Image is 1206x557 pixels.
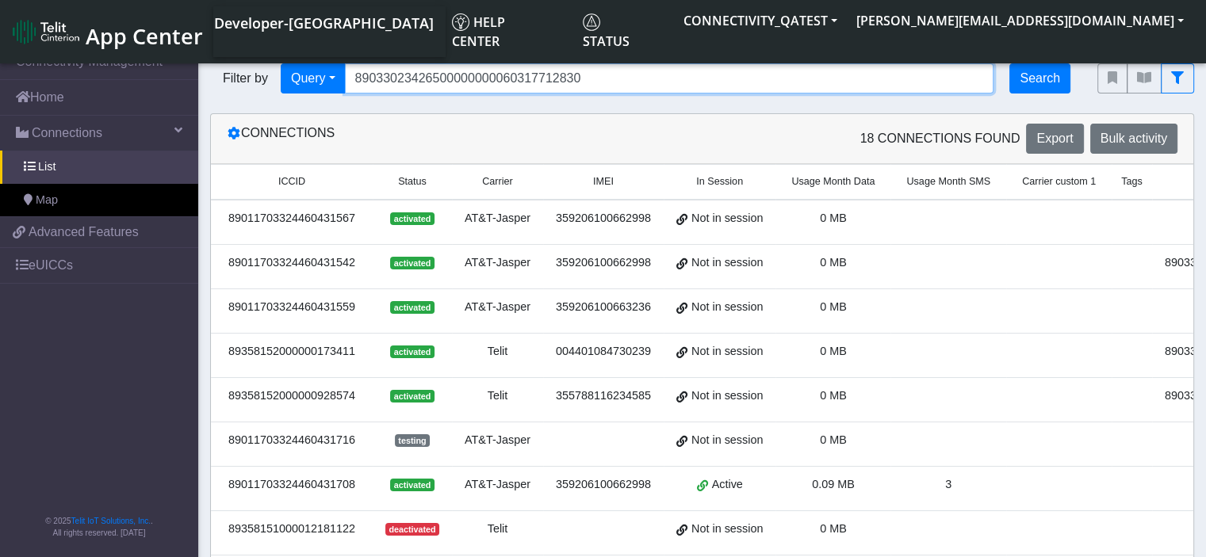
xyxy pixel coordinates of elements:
span: Carrier [482,174,512,189]
span: Usage Month Data [791,174,875,189]
span: Developer-[GEOGRAPHIC_DATA] [214,13,434,32]
span: Not in session [691,254,763,272]
button: CONNECTIVITY_QATEST [674,6,847,35]
a: Status [576,6,674,57]
span: activated [390,301,434,314]
span: 0 MB [820,256,847,269]
div: AT&T-Jasper [461,210,534,227]
span: activated [390,390,434,402]
div: 004401084730239 [553,343,654,361]
div: AT&T-Jasper [461,254,534,272]
span: activated [390,257,434,269]
span: deactivated [385,523,439,536]
span: Active [712,476,743,494]
div: 359206100662998 [553,210,654,227]
span: 0 MB [820,345,847,357]
span: activated [390,212,434,225]
span: Tags [1121,174,1143,189]
div: 89358152000000173411 [220,343,363,361]
span: Advanced Features [29,223,139,242]
div: 359206100663236 [553,299,654,316]
span: IMEI [593,174,614,189]
input: Search... [345,63,994,93]
div: 89011703324460431708 [220,476,363,494]
div: Telit [461,343,534,361]
span: Not in session [691,299,763,316]
span: 18 Connections found [860,129,1020,148]
span: 0 MB [820,212,847,224]
span: testing [395,434,430,447]
span: In Session [696,174,743,189]
span: Filter by [210,69,281,88]
span: 0 MB [820,389,847,402]
div: fitlers menu [1097,63,1194,93]
span: Map [36,192,58,209]
span: Not in session [691,521,763,538]
a: Your current platform instance [213,6,433,38]
img: knowledge.svg [452,13,469,31]
div: Telit [461,521,534,538]
span: Status [398,174,427,189]
span: 0 MB [820,522,847,535]
span: ICCID [278,174,305,189]
div: 89011703324460431567 [220,210,363,227]
span: Carrier custom 1 [1022,174,1096,189]
div: 359206100662998 [553,254,654,272]
div: 359206100662998 [553,476,654,494]
div: Connections [215,124,703,154]
button: Search [1009,63,1070,93]
span: 0 MB [820,300,847,313]
span: Status [583,13,630,50]
div: 3 [900,476,997,494]
div: 89011703324460431716 [220,432,363,449]
span: activated [390,479,434,491]
a: Telit IoT Solutions, Inc. [71,517,151,525]
span: Help center [452,13,505,50]
div: AT&T-Jasper [461,476,534,494]
span: Bulk activity [1101,132,1167,145]
span: Not in session [691,210,763,227]
span: Usage Month SMS [906,174,990,189]
span: List [38,158,56,176]
div: AT&T-Jasper [461,432,534,449]
img: status.svg [583,13,600,31]
div: 89011703324460431559 [220,299,363,316]
button: [PERSON_NAME][EMAIL_ADDRESS][DOMAIN_NAME] [847,6,1193,35]
div: 89358151000012181122 [220,521,363,538]
span: Not in session [691,432,763,449]
span: App Center [86,21,203,51]
span: Not in session [691,343,763,361]
div: 89011703324460431542 [220,254,363,272]
span: Export [1036,132,1073,145]
span: Connections [32,124,102,143]
span: activated [390,345,434,358]
a: Help center [446,6,576,57]
span: 0 MB [820,433,847,446]
div: AT&T-Jasper [461,299,534,316]
div: 355788116234585 [553,387,654,405]
a: App Center [13,15,201,49]
div: 89358152000000928574 [220,387,363,405]
img: logo-telit-cinterion-gw-new.png [13,19,79,44]
div: Telit [461,387,534,405]
button: Export [1026,124,1083,154]
span: 0.09 MB [812,478,855,490]
span: Not in session [691,387,763,405]
button: Bulk activity [1090,124,1177,154]
button: Query [281,63,346,93]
